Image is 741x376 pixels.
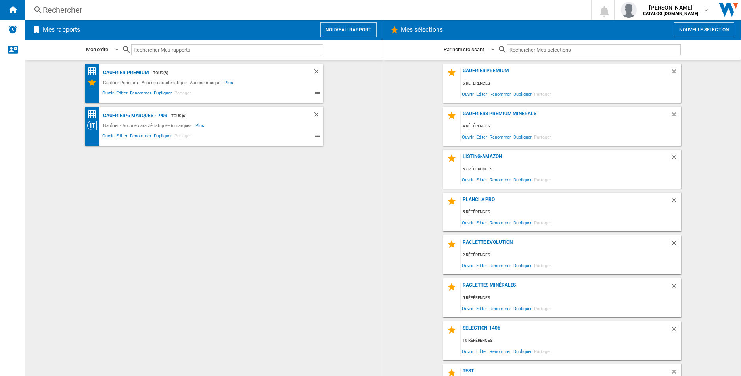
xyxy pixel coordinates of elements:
span: Dupliquer [512,131,533,142]
div: Gaufrier Premium - Aucune caractéristique - Aucune marque [101,78,224,87]
div: 6 références [461,79,681,89]
div: Vision Catégorie [87,121,101,130]
span: Editer [115,132,128,142]
div: Supprimer [670,68,681,79]
span: Ouvrir [461,174,475,185]
span: Editer [475,346,488,357]
button: Nouveau rapport [320,22,377,37]
span: Partager [533,174,552,185]
span: Dupliquer [512,89,533,99]
span: Ouvrir [461,217,475,228]
span: Editer [475,260,488,271]
div: Raclettes Minérales [461,282,670,293]
span: Renommer [488,131,512,142]
span: Ouvrir [101,89,115,99]
div: 5 références [461,293,681,303]
div: Par nom croissant [444,46,484,52]
span: Dupliquer [512,174,533,185]
div: Matrice des prix [87,67,101,77]
input: Rechercher Mes rapports [131,44,323,55]
span: Partager [173,89,192,99]
div: 19 références [461,336,681,346]
span: Dupliquer [512,346,533,357]
div: Supprimer [313,111,323,121]
span: Editer [115,89,128,99]
span: Renommer [488,217,512,228]
h2: Mes sélections [399,22,444,37]
span: Dupliquer [512,260,533,271]
span: Ouvrir [461,131,475,142]
span: Dupliquer [512,217,533,228]
span: [PERSON_NAME] [643,4,698,12]
span: Ouvrir [461,346,475,357]
span: Editer [475,303,488,314]
b: CATALOG [DOMAIN_NAME] [643,11,698,16]
div: 2 références [461,250,681,260]
span: Dupliquer [153,132,173,142]
input: Rechercher Mes sélections [507,44,681,55]
button: Nouvelle selection [674,22,734,37]
div: 5 références [461,207,681,217]
span: Editer [475,174,488,185]
div: Gaufrier Premium [461,68,670,79]
div: Plancha Pro [461,197,670,207]
div: Supprimer [670,325,681,336]
span: Editer [475,131,488,142]
div: Gaufriers Premium Minérals [461,111,670,121]
div: 52 références [461,164,681,174]
span: Dupliquer [512,303,533,314]
div: Supprimer [670,282,681,293]
div: 4 références [461,121,681,131]
div: Mes Sélections [87,78,101,87]
span: Renommer [488,346,512,357]
span: Editer [475,89,488,99]
div: Rechercher [43,4,571,15]
div: selection_1405 [461,325,670,336]
div: Matrice des prix [87,110,101,120]
span: Renommer [129,132,153,142]
span: Plus [195,121,205,130]
span: Partager [533,303,552,314]
div: Gaufrier/6 marques - 7/09 [101,111,168,121]
span: Dupliquer [153,89,173,99]
span: Ouvrir [461,260,475,271]
h2: Mes rapports [41,22,82,37]
span: Editer [475,217,488,228]
span: Partager [173,132,192,142]
span: Renommer [488,303,512,314]
span: Plus [224,78,234,87]
span: Ouvrir [461,89,475,99]
span: Partager [533,89,552,99]
span: Partager [533,260,552,271]
div: Supprimer [670,154,681,164]
div: Mon ordre [86,46,108,52]
div: Listing-Amazon [461,154,670,164]
div: Gaufrier Premium [101,68,149,78]
div: Supprimer [670,111,681,121]
span: Ouvrir [461,303,475,314]
div: Supprimer [313,68,323,78]
span: Renommer [129,89,153,99]
span: Ouvrir [101,132,115,142]
span: Partager [533,217,552,228]
span: Partager [533,131,552,142]
div: - TOUS (6) [167,111,297,121]
span: Renommer [488,260,512,271]
div: - TOUS (6) [149,68,297,78]
div: Gaufrier - Aucune caractéristique - 6 marques [101,121,196,130]
span: Partager [533,346,552,357]
div: Supprimer [670,197,681,207]
span: Renommer [488,174,512,185]
img: profile.jpg [621,2,637,18]
div: Raclette Evolution [461,239,670,250]
span: Renommer [488,89,512,99]
img: alerts-logo.svg [8,25,17,34]
div: Supprimer [670,239,681,250]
